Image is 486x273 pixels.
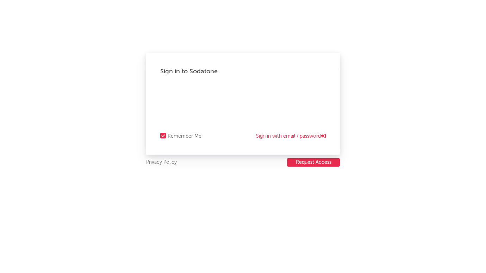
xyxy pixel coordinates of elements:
div: Sign in to Sodatone [160,67,326,76]
a: Sign in with email / password [256,132,326,141]
div: Remember Me [168,132,201,141]
a: Privacy Policy [146,158,177,167]
button: Request Access [287,158,340,167]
